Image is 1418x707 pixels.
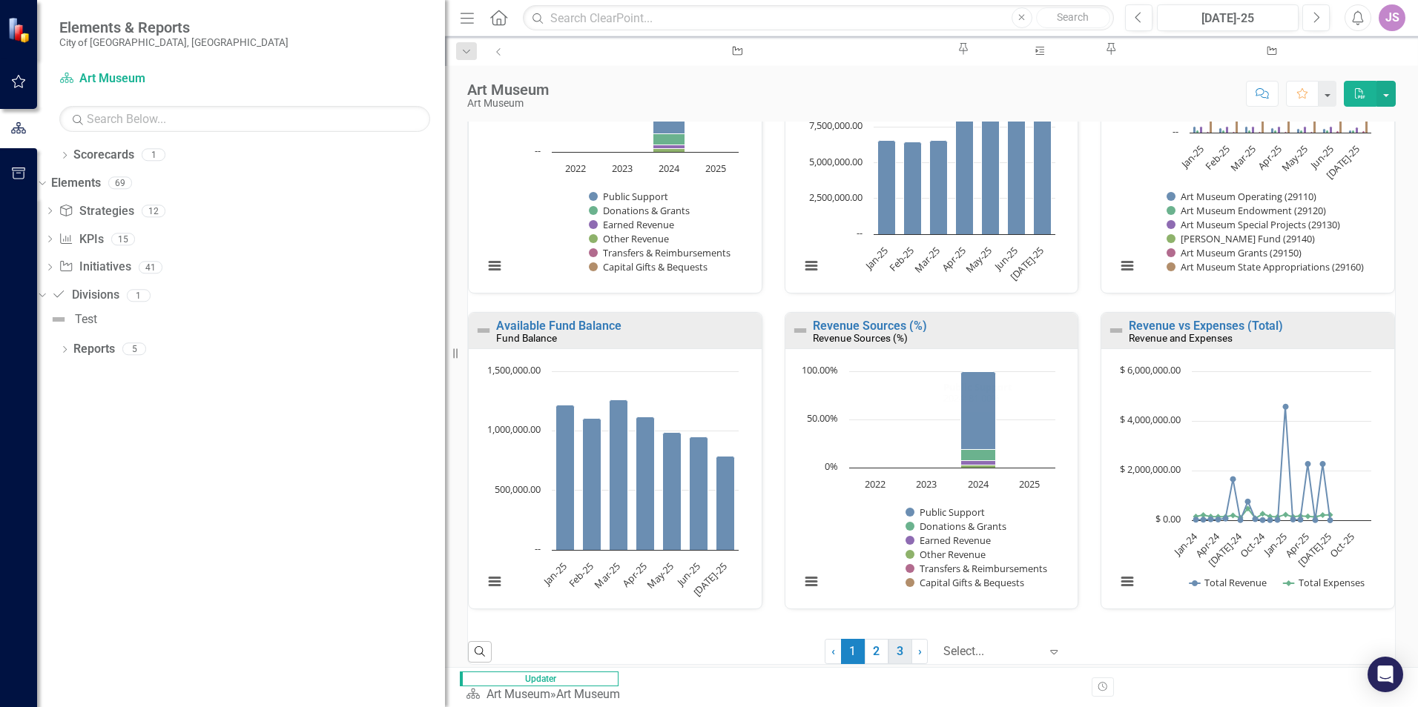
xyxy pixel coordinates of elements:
[466,686,626,703] div: »
[886,244,917,274] text: Feb-25
[1368,657,1403,692] div: Open Intercom Messenger
[51,175,101,192] a: Elements
[496,319,621,333] a: Available Fund Balance
[50,311,67,328] img: Not Defined
[523,5,1114,31] input: Search ClearPoint...
[865,639,888,664] a: 2
[918,644,922,658] span: ›
[1290,517,1296,522] path: Feb-25, 30,164.3. Total Revenue.
[59,259,131,276] a: Initiatives
[841,639,865,664] span: 1
[127,289,151,302] div: 1
[1208,517,1214,522] path: Mar-24, 37,621.18. Total Revenue.
[1167,246,1303,259] button: Show Art Museum Grants (29150)
[1033,83,1051,234] path: Jul-25, 10,537,166.01. Total Fund Balance.
[1349,130,1352,133] path: Jul-25, 319,243.83. Art Museum Operating (29110).
[1336,130,1339,133] path: Jun-25, 210,860. Art Museum Grants (29150).
[1267,517,1273,523] path: Nov-24, 4,170.07. Total Revenue.
[1229,132,1231,133] path: Feb-25, 13,306.87. Robert Goodier Fund (29140).
[142,149,165,162] div: 1
[73,147,134,164] a: Scorecards
[825,459,838,473] text: 0%
[46,308,97,331] a: Test
[1278,126,1281,133] path: Apr-25, 799,197.12. Art Museum Special Projects (29130).
[1157,4,1299,31] button: [DATE]-25
[906,505,985,519] button: Show Public Support
[1109,364,1379,605] svg: Interactive chart
[1379,4,1405,31] button: JS
[556,405,575,551] path: Jan-25, 1,218,156.12. Available Fund Balance.
[1275,517,1281,523] path: Dec-24, 11,981.74. Total Revenue.
[1129,319,1283,333] a: Revenue vs Expenses (Total)
[1173,125,1178,138] text: --
[960,465,995,468] path: 2024, 3. Other Revenue.
[1328,517,1333,523] path: Jul-25, 2,180.35. Total Revenue.
[1259,131,1262,133] path: Mar-25, 190,860. Art Museum Grants (29150).
[1007,80,1025,234] path: Jun-25, 10,757,292.07. Total Fund Balance.
[1155,512,1181,525] text: $ 0.00
[888,639,912,664] a: 3
[1019,477,1040,491] text: 2025
[809,155,863,168] text: 5,000,000.00
[73,341,115,358] a: Reports
[967,477,989,491] text: 2024
[1109,364,1387,605] div: Chart. Highcharts interactive chart.
[484,571,505,592] button: View chart menu, Chart
[1304,126,1307,133] path: May-25, 799,197.12. Art Museum Special Projects (29130).
[1226,126,1229,133] path: Feb-25, 809,904.03. Art Museum Special Projects (29130).
[1227,142,1259,173] text: Mar-25
[636,417,655,551] path: Apr-25, 1,114,898.1. Available Fund Balance.
[75,313,97,326] div: Test
[589,246,732,259] button: Show Transfers & Reimbursements
[1167,218,1342,231] button: Show Art Museum Special Projects (29130)
[1307,132,1309,133] path: May-25, 13,464.16. Robert Goodier Fund (29140).
[1274,130,1277,133] path: Apr-25, 371,917.6. Art Museum Endowment (29120).
[1167,260,1365,273] button: Show Art Museum State Appropriations (29160)
[801,256,822,276] button: View chart menu, Chart
[857,226,863,239] text: --
[831,644,835,658] span: ‹
[476,364,754,605] div: Chart. Highcharts interactive chart.
[1305,461,1311,467] path: Apr-25, 2,267,864.81. Total Revenue.
[496,332,557,344] small: Fund Balance
[1117,571,1138,592] button: View chart menu, Chart
[111,233,135,245] div: 15
[906,548,986,561] button: Show Other Revenue
[460,671,619,686] span: Updater
[59,70,245,87] a: Art Museum
[556,687,620,701] div: Art Museum
[583,419,601,551] path: Feb-25, 1,107,207.92. Available Fund Balance.
[1216,517,1221,522] path: Apr-24, 29,399.08. Total Revenue.
[1201,517,1207,523] path: Feb-24, 19,803.66. Total Revenue.
[619,560,649,589] text: Apr-25
[487,363,541,376] text: 1,500,000.00
[610,400,628,551] path: Mar-25, 1,262,358.65. Available Fund Balance.
[1120,462,1181,476] text: $ 2,000,000.00
[1190,576,1267,589] button: Show Total Revenue
[475,322,492,339] img: Not Defined
[716,457,735,551] path: Jul-25, 785,917. Available Fund Balance.
[813,319,927,333] a: Revenue Sources (%)
[1238,517,1244,523] path: Jul-24, 5,267.57. Total Revenue.
[861,244,891,273] text: Jan-25
[906,534,992,547] button: Show Earned Revenue
[122,343,146,356] div: 5
[653,133,685,145] path: 2024, 232,175. Donations & Grants.
[793,364,1063,605] svg: Interactive chart
[527,56,943,74] div: 1-1c. Prepare/continue improvements to the off-site location for Museum operations and programs.
[813,332,908,344] small: Revenue Sources (%)
[51,287,119,304] a: Divisions
[487,687,550,701] a: Art Museum
[1007,244,1046,283] text: [DATE]-25
[487,422,541,436] text: 1,000,000.00
[807,411,838,425] text: 50.00%
[793,48,1063,289] svg: Interactive chart
[535,542,541,555] text: --
[1219,127,1222,133] path: Feb-25, 649,373.42. Art Museum Operating (29110).
[1222,130,1225,133] path: Feb-25, 367,613.31. Art Museum Endowment (29120).
[589,260,709,273] button: Show Capital Gifts & Bequests
[1255,132,1257,133] path: Mar-25, 13,306.87. Robert Goodier Fund (29140).
[1178,142,1207,172] text: Jan-25
[960,450,995,461] path: 2024, 12. Donations & Grants.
